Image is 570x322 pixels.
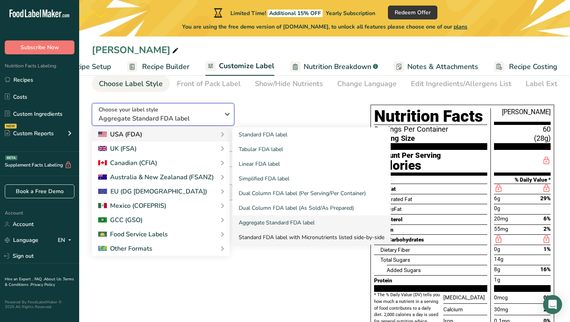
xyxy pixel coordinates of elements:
[407,61,478,72] span: Notes & Attachments
[543,295,562,314] div: Open Intercom Messenger
[92,43,180,57] div: [PERSON_NAME]
[374,125,487,134] span: Servings Per Container
[219,61,274,71] span: Customize Label
[290,58,378,76] a: Nutrition Breakdown
[98,144,137,153] div: UK (FSA)
[127,58,190,76] a: Recipe Builder
[494,293,543,303] div: 0mcg
[5,124,17,128] div: NEW
[98,158,157,168] div: Canadian (CFIA)
[98,244,152,253] div: Other Formats
[380,247,410,253] span: Dietary Fiber
[34,276,44,282] a: FAQ .
[255,79,323,89] div: Show/Hide Nutrients
[494,58,557,76] a: Recipe Costing
[53,58,111,76] a: Recipe Setup
[540,266,551,272] span: 16%
[411,79,511,89] div: Edit Ingredients/Allergens List
[142,61,190,72] span: Recipe Builder
[5,276,74,287] a: Terms & Conditions .
[388,6,437,19] button: Redeem Offer
[491,108,551,125] div: [PERSON_NAME]
[99,79,163,89] div: Choose Label Style
[380,257,410,263] span: Total Sugars
[494,204,500,213] span: 0g
[374,277,392,284] span: Protein
[232,215,391,230] a: Aggregate Standard FDA label
[5,233,38,247] a: Language
[395,8,431,17] span: Redeem Offer
[543,226,551,232] span: 2%
[99,114,219,123] span: Aggregate Standard FDA label
[491,176,551,184] div: % Daily Value *
[232,230,391,245] a: Standard FDA label with Micronutrients listed side-by-side
[232,186,391,201] a: Dual Column FDA label (Per Serving/Per Container)
[232,201,391,215] a: Dual Column FDA label (As Sold/As Prepared)
[232,171,391,186] a: Simplified FDA label
[99,105,158,114] span: Choose your label style
[5,184,74,198] a: Book a Free Demo
[494,225,508,233] span: 55mg
[177,79,241,89] div: Front of Pack Label
[212,8,375,17] div: Limited Time!
[454,23,467,31] span: plans
[98,201,166,211] div: Mexico (COFEPRIS)
[374,153,487,158] div: Amount Per Serving
[543,293,551,302] span: 0%
[92,103,234,126] button: Choose your label style Aggregate Standard FDA label
[5,40,74,54] button: Subscribe Now
[98,130,142,139] div: USA (FDA)
[68,61,111,72] span: Recipe Setup
[494,305,543,314] div: 30mg
[5,129,54,138] div: Custom Reports
[182,23,467,31] span: You are using the free demo version of [DOMAIN_NAME], to unlock all features please choose one of...
[494,265,500,274] span: 8g
[494,245,500,253] span: 0g
[98,230,168,239] div: Food Service Labels
[232,157,391,171] a: Linear FDA label
[509,61,557,72] span: Recipe Costing
[205,57,274,76] a: Customize Label
[443,305,463,314] span: Calcium
[304,61,371,72] span: Nutrition Breakdown
[5,155,17,160] div: BETA
[494,194,500,203] span: 6g
[540,195,551,201] span: 29%
[58,236,74,245] div: EN
[30,282,55,287] a: Privacy Policy
[380,196,412,202] span: Saturated Fat
[387,267,421,273] span: Added Sugars
[337,79,397,89] div: Change Language
[374,158,487,172] div: Calories
[44,276,63,282] a: About Us .
[374,134,415,143] span: Serving Size
[543,246,551,252] span: 1%
[380,206,401,212] span: Fat
[443,293,485,302] span: [MEDICAL_DATA]
[232,142,391,157] a: Tabular FDA label
[543,215,551,222] span: 6%
[5,300,74,309] div: Powered By FoodLabelMaker © 2025 All Rights Reserved
[494,255,503,263] span: 14g
[374,236,424,243] span: Total Carbohydrates
[5,276,33,282] a: Hire an Expert .
[232,127,391,142] a: Standard FDA label
[98,187,207,196] div: EU (DG [DEMOGRAPHIC_DATA])
[394,58,478,76] a: Notes & Attachments
[374,108,491,125] div: Nutrition Facts
[98,172,214,182] div: Australia & New Zealanad (FSANZ)
[494,125,551,143] span: 60 (28g)
[21,43,59,52] span: Subscribe Now
[98,217,107,223] img: 2Q==
[268,10,323,17] span: Additional 15% OFF
[494,276,500,284] span: 1g
[98,215,142,225] div: GCC (GSO)
[326,10,375,17] span: Yearly Subscription
[494,215,508,223] span: 20mg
